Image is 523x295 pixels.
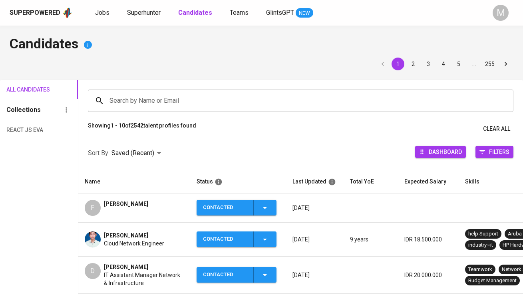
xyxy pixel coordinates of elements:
b: 2542 [131,122,143,129]
button: Go to next page [499,58,512,70]
button: Filters [475,146,513,158]
button: Go to page 5 [452,58,465,70]
span: Cloud Network Engineer [104,239,164,247]
a: GlintsGPT NEW [266,8,313,18]
span: [PERSON_NAME] [104,263,148,271]
span: Filters [489,146,509,157]
th: Expected Salary [398,170,459,193]
span: NEW [296,9,313,17]
button: Dashboard [415,146,466,158]
span: Jobs [95,9,109,16]
nav: pagination navigation [375,58,513,70]
div: Contacted [203,200,247,215]
div: M [493,5,509,21]
div: F [85,200,101,216]
a: Superpoweredapp logo [10,7,73,19]
span: Teams [230,9,249,16]
p: IDR 20.000.000 [404,271,452,279]
span: GlintsGPT [266,9,294,16]
span: Clear All [483,124,510,134]
div: help Support [468,230,498,238]
b: Candidates [178,9,212,16]
button: Contacted [197,267,276,283]
h4: Candidates [10,35,513,54]
th: Total YoE [344,170,398,193]
span: Dashboard [429,146,462,157]
div: Budget Management [468,277,517,285]
span: All Candidates [6,85,36,95]
img: app logo [62,7,73,19]
div: D [85,263,101,279]
p: Sort By [88,148,108,158]
div: industry~it [468,241,493,249]
button: Go to page 3 [422,58,435,70]
div: … [467,60,480,68]
span: [PERSON_NAME] [104,200,148,208]
span: IT Assistant Manager Network & Infrastructure [104,271,184,287]
th: Name [78,170,190,193]
div: Contacted [203,267,247,283]
div: Teamwork [468,266,492,273]
button: page 1 [392,58,404,70]
a: Superhunter [127,8,162,18]
a: Candidates [178,8,214,18]
span: React js EVA [6,125,36,135]
p: Saved (Recent) [111,148,154,158]
div: Contacted [203,231,247,247]
button: Contacted [197,200,276,215]
h6: Collections [6,104,41,116]
a: Teams [230,8,250,18]
p: Showing of talent profiles found [88,122,196,136]
button: Go to page 255 [483,58,497,70]
span: [PERSON_NAME] [104,231,148,239]
p: IDR 18.500.000 [404,235,452,243]
div: Superpowered [10,8,60,18]
th: Status [190,170,286,193]
button: Go to page 4 [437,58,450,70]
a: Jobs [95,8,111,18]
p: [DATE] [292,204,337,212]
p: [DATE] [292,271,337,279]
button: Contacted [197,231,276,247]
button: Go to page 2 [407,58,420,70]
button: Clear All [480,122,513,136]
b: 1 - 10 [111,122,125,129]
span: Superhunter [127,9,161,16]
p: [DATE] [292,235,337,243]
img: 91c60cb07a116a0bf4c37f50e14294f5.jpg [85,231,101,247]
p: 9 years [350,235,392,243]
th: Last Updated [286,170,344,193]
div: Saved (Recent) [111,146,164,161]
